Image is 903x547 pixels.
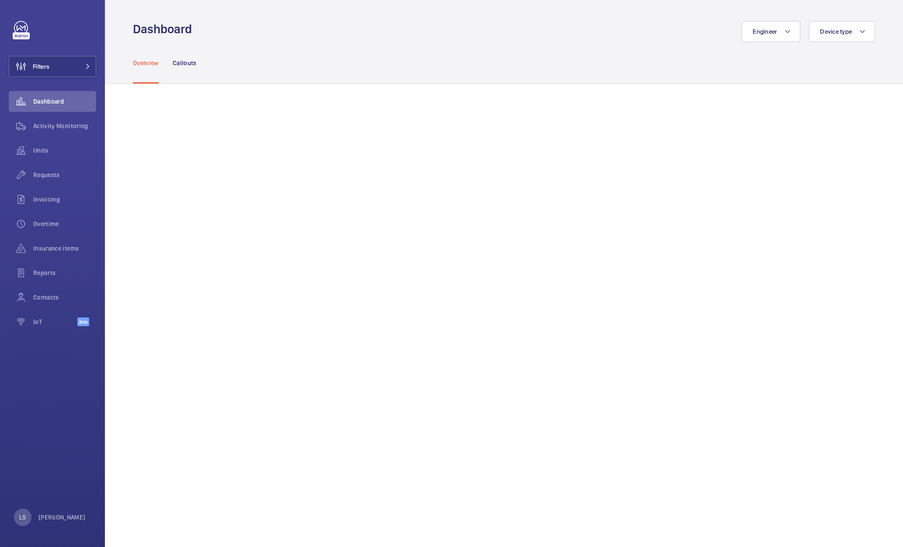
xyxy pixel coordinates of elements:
[33,171,96,179] span: Requests
[33,219,96,228] span: Overtime
[33,122,96,130] span: Activity Monitoring
[742,21,800,42] button: Engineer
[133,59,159,67] p: Overview
[33,195,96,204] span: Invoicing
[77,317,89,326] span: Beta
[809,21,875,42] button: Device type
[33,317,77,326] span: IoT
[33,293,96,302] span: Contacts
[19,513,26,522] p: LS
[173,59,197,67] p: Callouts
[820,28,852,35] span: Device type
[753,28,777,35] span: Engineer
[33,146,96,155] span: Units
[33,97,96,106] span: Dashboard
[33,268,96,277] span: Reports
[33,62,49,71] span: Filters
[33,244,96,253] span: Insurance items
[133,21,197,37] h1: Dashboard
[38,513,86,522] p: [PERSON_NAME]
[9,56,96,77] button: Filters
